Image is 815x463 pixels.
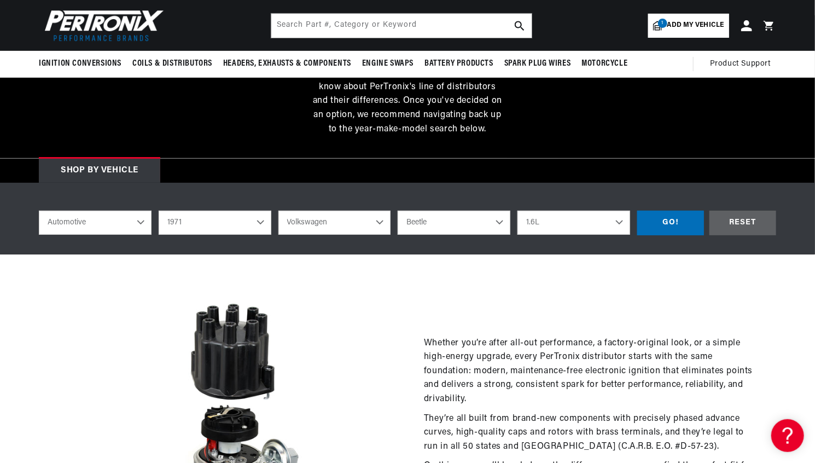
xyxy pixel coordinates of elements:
summary: Coils & Distributors [127,51,218,77]
select: Engine [517,211,630,235]
summary: Headers, Exhausts & Components [218,51,357,77]
div: Shop by vehicle [39,159,160,183]
div: RESET [709,211,776,235]
span: Coils & Distributors [132,58,212,70]
select: Model [398,211,510,235]
summary: Engine Swaps [357,51,419,77]
span: Battery Products [424,58,493,70]
p: They’re all built from brand-new components with precisely phased advance curves, high-quality ca... [424,412,760,454]
span: Headers, Exhausts & Components [223,58,351,70]
span: Ignition Conversions [39,58,121,70]
p: This page contains everything you need to know about PerTronix's line of distributors and their d... [311,66,504,136]
summary: Battery Products [419,51,499,77]
span: Motorcycle [581,58,627,70]
span: Spark Plug Wires [504,58,571,70]
img: Pertronix [39,7,165,44]
input: Search Part #, Category or Keyword [271,14,532,38]
span: 1 [658,19,667,28]
select: Year [159,211,271,235]
a: 1Add my vehicle [648,14,729,38]
div: GO! [637,211,704,235]
span: Engine Swaps [362,58,414,70]
p: Whether you’re after all-out performance, a factory-original look, or a simple high-energy upgrad... [424,337,760,407]
button: search button [508,14,532,38]
summary: Spark Plug Wires [499,51,577,77]
summary: Ignition Conversions [39,51,127,77]
span: Product Support [710,58,771,70]
span: Add my vehicle [667,20,724,31]
summary: Motorcycle [576,51,633,77]
select: Make [278,211,391,235]
select: Ride Type [39,211,152,235]
summary: Product Support [710,51,776,77]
